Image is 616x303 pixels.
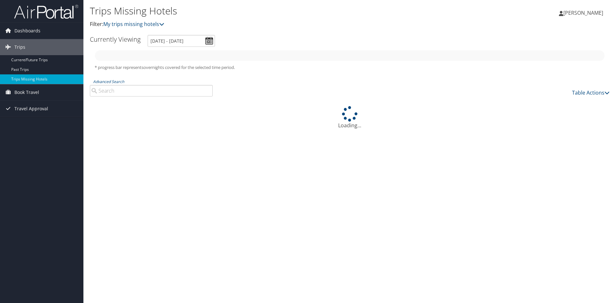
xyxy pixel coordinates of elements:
a: Advanced Search [93,79,124,84]
input: Advanced Search [90,85,213,97]
p: Filter: [90,20,436,29]
h1: Trips Missing Hotels [90,4,436,18]
div: Loading... [90,106,610,129]
a: Table Actions [572,89,610,96]
span: [PERSON_NAME] [563,9,603,16]
span: Dashboards [14,23,40,39]
span: Trips [14,39,25,55]
h5: * progress bar represents overnights covered for the selected time period. [95,64,605,71]
span: Book Travel [14,84,39,100]
a: My trips missing hotels [103,21,164,28]
input: [DATE] - [DATE] [148,35,215,47]
span: Travel Approval [14,101,48,117]
h3: Currently Viewing [90,35,141,44]
img: airportal-logo.png [14,4,78,19]
a: [PERSON_NAME] [559,3,610,22]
